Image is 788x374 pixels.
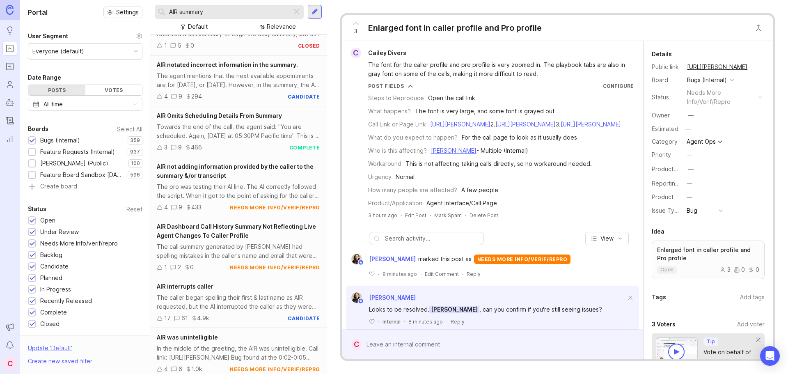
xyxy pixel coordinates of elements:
[346,254,418,264] a: Ysabelle Eugenio[PERSON_NAME]
[688,111,694,120] div: —
[40,262,69,271] div: Candidate
[230,366,320,373] div: needs more info/verif/repro
[687,76,727,85] div: Bugs (Internal)
[351,254,362,264] img: Ysabelle Eugenio
[368,83,413,89] button: Post Fields
[40,319,60,328] div: Closed
[40,296,92,305] div: Recently Released
[103,7,142,18] button: Settings
[164,92,168,101] div: 4
[428,94,475,103] div: Open the call link
[130,172,140,178] p: 596
[368,120,426,129] div: Call Link or Page Link
[191,203,202,212] div: 433
[652,319,676,329] div: 3 Voters
[369,255,416,264] span: [PERSON_NAME]
[378,271,379,278] div: ·
[462,271,463,278] div: ·
[446,318,447,325] div: ·
[351,292,362,303] img: Ysabelle Eugenio
[652,227,664,236] div: Idea
[404,318,405,325] div: ·
[346,292,416,303] a: Ysabelle Eugenio[PERSON_NAME]
[368,60,627,78] div: The font for the caller profile and pro profile is very zoomed in. The playbook tabs are also in ...
[685,62,750,72] a: [URL][PERSON_NAME]
[685,164,696,174] button: ProductboardID
[385,234,479,243] input: Search activity...
[179,92,182,101] div: 9
[425,271,459,278] div: Edit Comment
[734,267,745,273] div: 0
[461,186,498,195] div: A few people
[652,93,680,102] div: Status
[150,55,327,106] a: AIR notated incorrect information in the summary.The agent mentions that the next available appoi...
[190,41,194,50] div: 0
[652,292,666,302] div: Tags
[178,263,181,272] div: 2
[401,212,402,219] div: ·
[354,27,357,36] span: 3
[585,232,629,245] button: View
[28,73,61,83] div: Date Range
[657,246,759,262] p: Enlarged font in caller profile and Pro profile
[131,160,140,167] p: 100
[298,42,320,49] div: closed
[230,264,320,271] div: needs more info/verif/repro
[368,49,406,56] span: Cailey Divers
[288,93,320,100] div: candidate
[2,41,17,56] a: Portal
[720,267,731,273] div: 3
[2,23,17,38] a: Ideas
[368,212,397,219] span: 3 hours ago
[179,203,182,212] div: 9
[2,77,17,92] a: Users
[157,122,320,140] div: Towards the end of the call, the agent said: "You are scheduled. Again, [DATE] at 05:30PM Pacific...
[169,7,289,16] input: Search...
[267,22,296,31] div: Relevance
[451,318,465,325] div: Reply
[561,121,621,128] a: [URL][PERSON_NAME]
[474,255,571,264] div: needs more info/verif/repro
[129,101,142,108] svg: toggle icon
[368,133,458,142] div: What do you expect to happen?
[430,212,431,219] div: ·
[28,7,48,17] h1: Portal
[687,150,692,159] div: —
[652,111,680,120] div: Owner
[405,212,426,219] div: Edit Post
[703,348,756,366] div: Vote on behalf of your users
[600,234,614,243] span: View
[164,263,167,272] div: 1
[164,365,168,374] div: 4
[431,146,528,155] div: - Multiple (Internal)
[420,271,421,278] div: ·
[28,344,72,357] div: Update ' Default '
[164,314,171,323] div: 17
[191,92,202,101] div: 294
[157,242,320,260] div: The call summary generated by [PERSON_NAME] had spelling mistakes in the caller's name and email ...
[2,320,17,335] button: Announcements
[748,267,759,273] div: 0
[656,337,698,365] img: video-thumbnail-vote-d41b83416815613422e2ca741bf692cc.jpg
[652,165,695,172] label: ProductboardID
[191,365,202,374] div: 1.0k
[181,314,188,323] div: 61
[190,263,194,272] div: 0
[157,283,213,290] span: AIR interrupts caller
[470,212,498,219] div: Delete Post
[2,356,17,371] button: C
[40,170,124,179] div: Feature Board Sandbox [DATE]
[652,137,680,146] div: Category
[2,59,17,74] a: Roadmaps
[178,41,181,50] div: 5
[130,137,140,144] p: 359
[2,338,17,353] button: Notifications
[687,139,716,145] div: Agent Ops
[688,165,694,174] div: —
[157,71,320,89] div: The agent mentions that the next available appointments are for [DATE], or [DATE]. However, in th...
[126,207,142,211] div: Reset
[368,83,404,89] div: Post Fields
[431,147,476,154] a: [PERSON_NAME]
[396,172,415,181] div: Normal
